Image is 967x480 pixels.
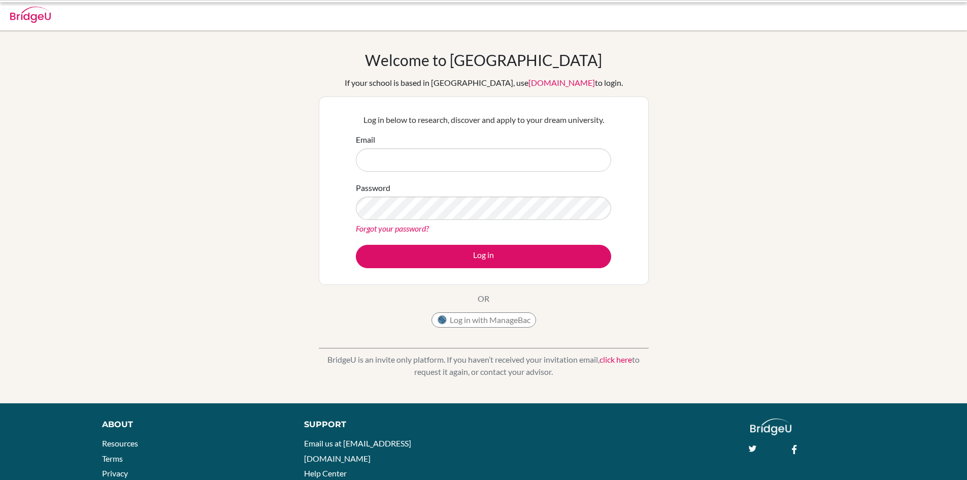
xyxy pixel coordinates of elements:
[365,51,602,69] h1: Welcome to [GEOGRAPHIC_DATA]
[345,77,623,89] div: If your school is based in [GEOGRAPHIC_DATA], use to login.
[102,468,128,478] a: Privacy
[599,355,632,364] a: click here
[356,114,611,126] p: Log in below to research, discover and apply to your dream university.
[356,134,375,146] label: Email
[478,293,489,305] p: OR
[319,354,649,378] p: BridgeU is an invite only platform. If you haven’t received your invitation email, to request it ...
[431,312,536,328] button: Log in with ManageBac
[304,468,347,478] a: Help Center
[356,223,429,233] a: Forgot your password?
[528,78,595,87] a: [DOMAIN_NAME]
[102,454,123,463] a: Terms
[356,245,611,268] button: Log in
[356,182,390,194] label: Password
[102,419,281,431] div: About
[750,419,791,435] img: logo_white@2x-f4f0deed5e89b7ecb1c2cc34c3e3d731f90f0f143d5ea2071677605dd97b5244.png
[304,419,472,431] div: Support
[102,438,138,448] a: Resources
[10,7,51,23] img: Bridge-U
[304,438,411,463] a: Email us at [EMAIL_ADDRESS][DOMAIN_NAME]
